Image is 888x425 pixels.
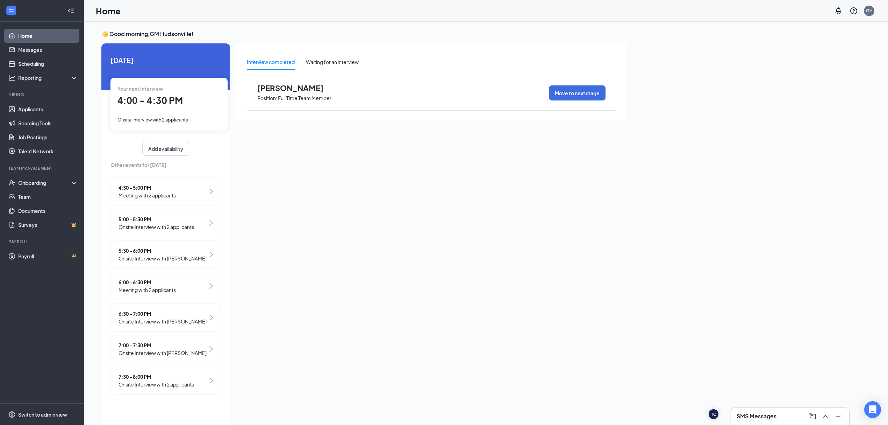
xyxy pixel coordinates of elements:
[8,92,77,98] div: Hiring
[119,341,207,349] span: 7:00 - 7:30 PM
[18,74,78,81] div: Reporting
[119,381,194,388] span: Onsite Interview with 2 applicants
[832,411,844,422] button: Minimize
[119,278,176,286] span: 6:00 - 6:30 PM
[18,204,78,218] a: Documents
[18,130,78,144] a: Job Postings
[119,191,176,199] span: Meeting with 2 applicants
[18,116,78,130] a: Sourcing Tools
[117,85,163,92] span: Your next interview
[850,7,858,15] svg: QuestionInfo
[8,179,15,186] svg: UserCheck
[821,412,830,420] svg: ChevronUp
[807,411,818,422] button: ComposeMessage
[110,55,221,65] span: [DATE]
[18,179,72,186] div: Onboarding
[18,43,78,57] a: Messages
[18,57,78,71] a: Scheduling
[257,83,334,92] span: [PERSON_NAME]
[119,223,194,231] span: Onsite Interview with 2 applicants
[834,412,842,420] svg: Minimize
[18,144,78,158] a: Talent Network
[117,95,183,106] span: 4:00 - 4:30 PM
[18,190,78,204] a: Team
[18,249,78,263] a: PayrollCrown
[96,5,121,17] h1: Home
[711,411,716,417] div: TC
[820,411,831,422] button: ChevronUp
[8,165,77,171] div: Team Management
[119,215,194,223] span: 5:00 - 5:30 PM
[117,117,188,123] span: Onsite Interview with 2 applicants
[8,239,77,245] div: Payroll
[866,8,873,14] div: GH
[306,58,359,66] div: Waiting for an interview
[101,30,627,38] h3: 👋 Good morning, GM Hudsonville !
[809,412,817,420] svg: ComposeMessage
[247,58,295,66] div: Interview completed
[119,318,207,325] span: Onsite Interview with [PERSON_NAME]
[737,412,776,420] h3: SMS Messages
[257,95,277,102] p: Position:
[278,95,331,102] p: Full Time Team Member
[18,411,67,418] div: Switch to admin view
[119,255,207,262] span: Onsite Interview with [PERSON_NAME]
[18,29,78,43] a: Home
[119,184,176,191] span: 4:30 - 5:00 PM
[119,286,176,294] span: Meeting with 2 applicants
[834,7,843,15] svg: Notifications
[119,373,194,381] span: 7:30 - 8:00 PM
[142,142,189,156] button: Add availability
[549,85,606,100] button: Move to next stage
[8,7,15,14] svg: WorkstreamLogo
[18,102,78,116] a: Applicants
[18,218,78,232] a: SurveysCrown
[8,74,15,81] svg: Analysis
[119,247,207,255] span: 5:30 - 6:00 PM
[8,411,15,418] svg: Settings
[864,401,881,418] div: Open Intercom Messenger
[119,349,207,357] span: Onsite Interview with [PERSON_NAME]
[110,161,221,169] span: Other events for [DATE]
[67,7,74,14] svg: Collapse
[119,310,207,318] span: 6:30 - 7:00 PM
